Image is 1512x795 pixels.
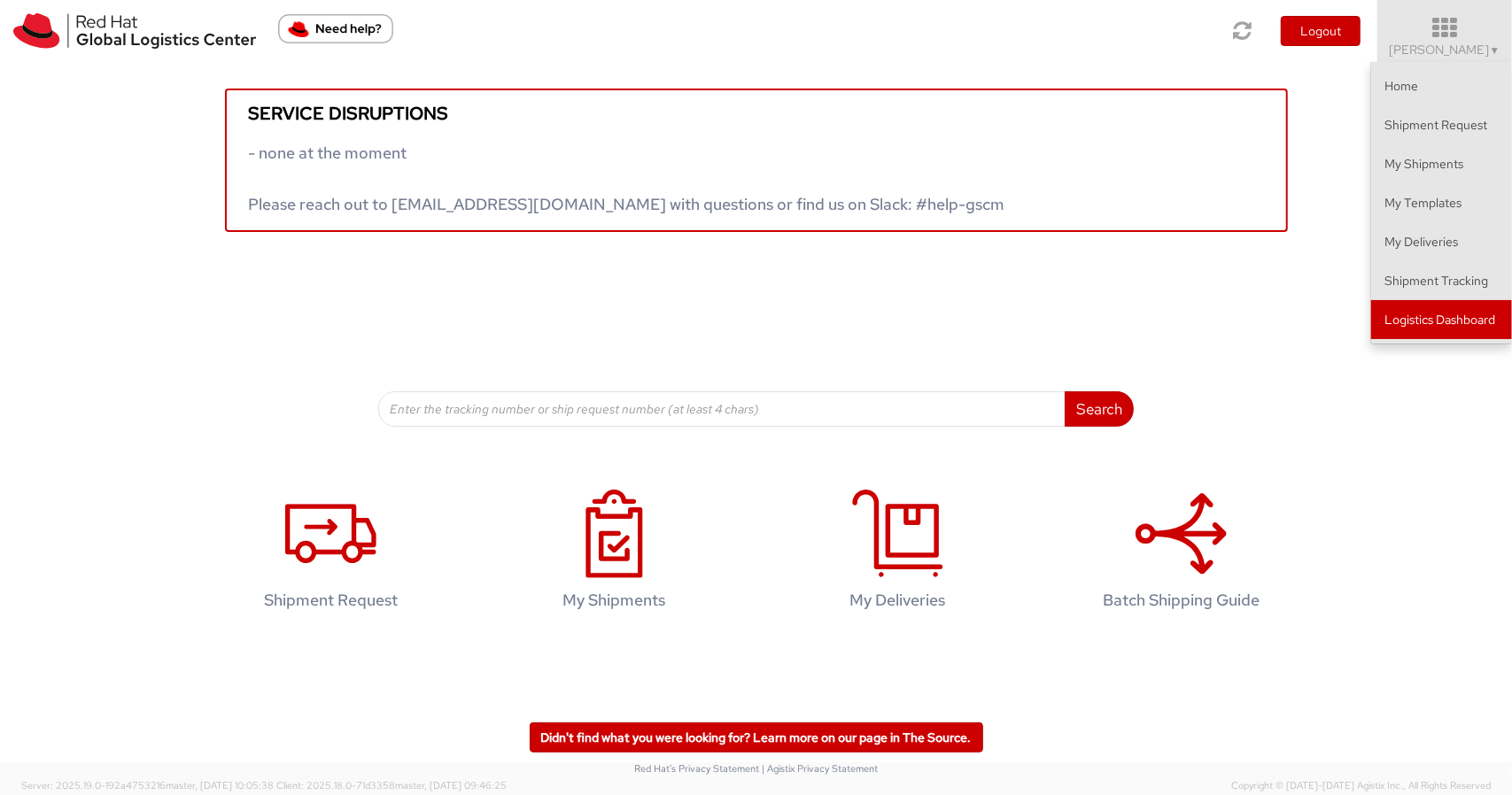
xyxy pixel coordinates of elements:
[1231,779,1491,793] span: Copyright © [DATE]-[DATE] Agistix Inc., All Rights Reserved
[765,471,1031,637] a: My Deliveries
[1390,42,1500,58] span: [PERSON_NAME]
[1371,66,1512,105] a: Home
[1371,300,1512,339] a: Logistics Dashboard
[21,779,274,791] span: Server: 2025.19.0-192a4753216
[249,143,1005,214] span: - none at the moment Please reach out to [EMAIL_ADDRESS][DOMAIN_NAME] with questions or find us o...
[1371,105,1512,144] a: Shipment Request
[784,591,1012,609] h4: My Deliveries
[1371,183,1512,222] a: My Templates
[225,89,1288,232] a: Service disruptions - none at the moment Please reach out to [EMAIL_ADDRESS][DOMAIN_NAME] with qu...
[1067,591,1296,609] h4: Batch Shipping Guide
[634,762,759,775] a: Red Hat's Privacy Statement
[762,762,878,775] a: | Agistix Privacy Statement
[217,591,446,609] h4: Shipment Request
[530,722,983,753] a: Didn't find what you were looking for? Learn more on our page in The Source.
[1371,222,1512,261] a: My Deliveries
[482,471,748,637] a: My Shipments
[249,104,1264,123] h5: Service disruptions
[395,779,507,791] span: master, [DATE] 09:46:25
[500,591,729,609] h4: My Shipments
[276,779,507,791] span: Client: 2025.18.0-71d3358
[378,391,1066,427] input: Enter the tracking number or ship request number (at least 4 chars)
[278,14,393,43] button: Need help?
[1281,16,1361,46] button: Logout
[166,779,274,791] span: master, [DATE] 10:05:38
[1049,471,1314,637] a: Batch Shipping Guide
[1371,144,1512,183] a: My Shipments
[198,471,464,637] a: Shipment Request
[1490,43,1500,58] span: ▼
[1065,391,1134,427] button: Search
[1371,261,1512,300] a: Shipment Tracking
[13,13,256,49] img: rh-logistics-00dfa346123c4ec078e1.svg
